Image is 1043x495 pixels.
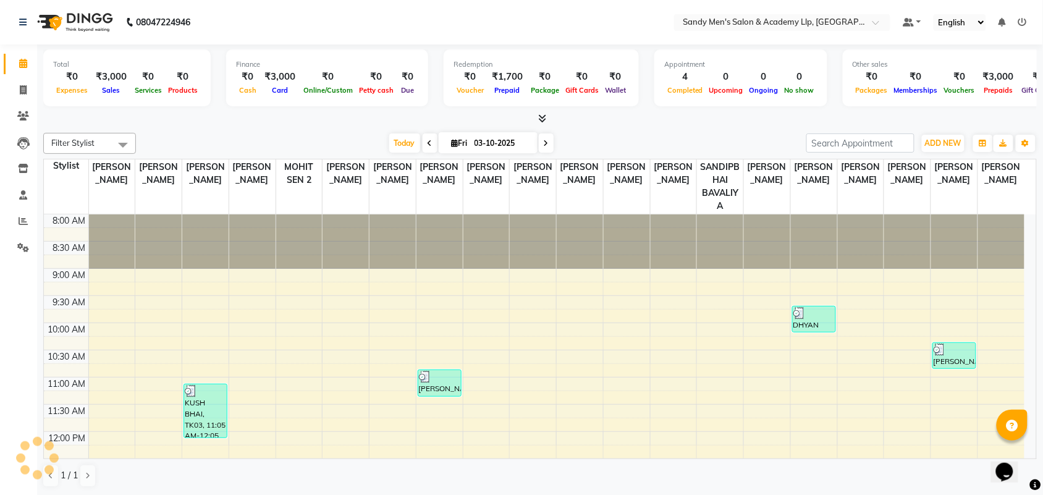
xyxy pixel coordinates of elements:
[651,159,697,188] span: [PERSON_NAME]
[941,70,978,84] div: ₹0
[557,159,603,188] span: [PERSON_NAME]
[51,296,88,309] div: 9:30 AM
[236,59,418,70] div: Finance
[706,70,746,84] div: 0
[89,159,135,188] span: [PERSON_NAME]
[562,70,602,84] div: ₹0
[454,70,487,84] div: ₹0
[782,86,817,95] span: No show
[487,70,528,84] div: ₹1,700
[492,86,523,95] span: Prepaid
[323,159,369,188] span: [PERSON_NAME]
[53,59,201,70] div: Total
[931,159,978,188] span: [PERSON_NAME]
[132,86,165,95] span: Services
[300,70,356,84] div: ₹0
[53,86,91,95] span: Expenses
[389,133,420,153] span: Today
[884,159,931,188] span: [PERSON_NAME]
[91,70,132,84] div: ₹3,000
[51,242,88,255] div: 8:30 AM
[925,138,961,148] span: ADD NEW
[136,5,190,40] b: 08047224946
[165,86,201,95] span: Products
[236,86,260,95] span: Cash
[300,86,356,95] span: Online/Custom
[806,133,914,153] input: Search Appointment
[664,70,706,84] div: 4
[471,134,533,153] input: 2025-10-03
[46,405,88,418] div: 11:30 AM
[449,138,471,148] span: Fri
[941,86,978,95] span: Vouchers
[562,86,602,95] span: Gift Cards
[269,86,291,95] span: Card
[782,70,817,84] div: 0
[229,159,276,188] span: [PERSON_NAME]
[44,159,88,172] div: Stylist
[991,446,1031,483] iframe: chat widget
[853,86,891,95] span: Packages
[664,86,706,95] span: Completed
[46,350,88,363] div: 10:30 AM
[891,86,941,95] span: Memberships
[397,70,418,84] div: ₹0
[891,70,941,84] div: ₹0
[528,70,562,84] div: ₹0
[744,159,790,188] span: [PERSON_NAME]
[838,159,884,188] span: [PERSON_NAME]
[51,138,95,148] span: Filter Stylist
[933,343,976,368] div: [PERSON_NAME], TK02, 10:20 AM-10:50 AM, Hair Basis - Beard
[978,159,1024,188] span: [PERSON_NAME]
[454,86,487,95] span: Voucher
[706,86,746,95] span: Upcoming
[602,86,629,95] span: Wallet
[853,70,891,84] div: ₹0
[99,86,124,95] span: Sales
[53,70,91,84] div: ₹0
[398,86,417,95] span: Due
[165,70,201,84] div: ₹0
[746,86,782,95] span: Ongoing
[276,159,323,188] span: MOHIT SEN 2
[418,370,461,396] div: [PERSON_NAME], TK02, 10:50 AM-11:20 AM, Hair Basis - Hair Cut
[132,70,165,84] div: ₹0
[602,70,629,84] div: ₹0
[981,86,1016,95] span: Prepaids
[356,86,397,95] span: Petty cash
[61,469,78,482] span: 1 / 1
[746,70,782,84] div: 0
[184,384,227,438] div: KUSH BHAI, TK03, 11:05 AM-12:05 PM, Hair Basis - Hair Cut By [PERSON_NAME],Hair Basis - Beard By ...
[463,159,510,188] span: [PERSON_NAME]
[528,86,562,95] span: Package
[454,59,629,70] div: Redemption
[182,159,229,188] span: [PERSON_NAME]
[32,5,116,40] img: logo
[791,159,837,188] span: [PERSON_NAME]
[604,159,650,188] span: [PERSON_NAME]
[697,159,743,214] span: SANDIPBHAI BAVALIYA
[510,159,556,188] span: [PERSON_NAME]
[922,135,965,152] button: ADD NEW
[793,307,835,332] div: DHYAN BHAI, TK01, 09:40 AM-10:10 AM, Hair Basis - Beard
[51,214,88,227] div: 8:00 AM
[46,432,88,445] div: 12:00 PM
[46,378,88,391] div: 11:00 AM
[664,59,817,70] div: Appointment
[51,269,88,282] div: 9:00 AM
[236,70,260,84] div: ₹0
[369,159,416,188] span: [PERSON_NAME]
[46,323,88,336] div: 10:00 AM
[356,70,397,84] div: ₹0
[416,159,463,188] span: [PERSON_NAME]
[260,70,300,84] div: ₹3,000
[978,70,1019,84] div: ₹3,000
[135,159,182,188] span: [PERSON_NAME]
